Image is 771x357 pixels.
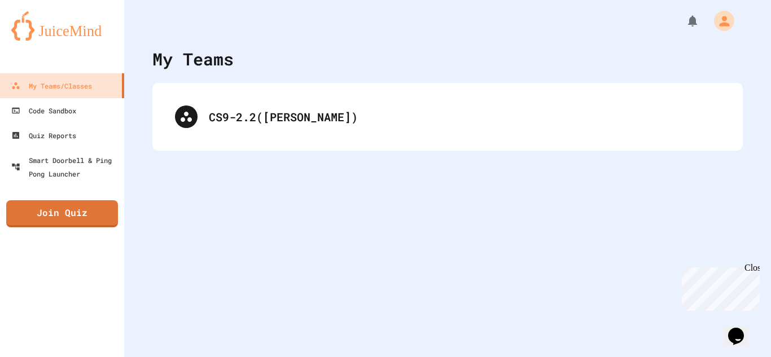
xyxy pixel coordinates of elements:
[152,46,234,72] div: My Teams
[702,8,737,34] div: My Account
[665,11,702,30] div: My Notifications
[11,129,76,142] div: Quiz Reports
[724,312,760,346] iframe: chat widget
[209,108,720,125] div: CS9-2.2([PERSON_NAME])
[11,104,76,117] div: Code Sandbox
[6,200,118,227] a: Join Quiz
[677,263,760,311] iframe: chat widget
[11,11,113,41] img: logo-orange.svg
[11,153,120,180] div: Smart Doorbell & Ping Pong Launcher
[5,5,78,72] div: Chat with us now!Close
[11,79,92,92] div: My Teams/Classes
[164,94,731,139] div: CS9-2.2([PERSON_NAME])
